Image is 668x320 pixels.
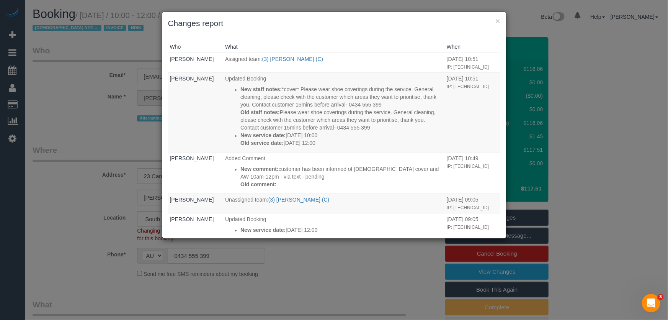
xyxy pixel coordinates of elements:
td: What [223,213,445,247]
button: × [495,17,500,25]
strong: Old staff notes: [240,109,280,115]
td: Who [168,72,224,152]
p: [DATE] 10:00 [240,131,443,139]
span: 3 [658,294,664,300]
td: Who [168,194,224,213]
small: IP: [TECHNICAL_ID] [447,64,489,70]
a: [PERSON_NAME] [170,216,214,222]
a: [PERSON_NAME] [170,56,214,62]
td: What [223,53,445,72]
a: (3) [PERSON_NAME] (C) [268,197,329,203]
iframe: Intercom live chat [642,294,660,312]
a: [PERSON_NAME] [170,75,214,82]
strong: New staff notes: [240,86,282,92]
a: [PERSON_NAME] [170,155,214,161]
td: What [223,72,445,152]
p: [DATE] 12:00 [240,226,443,234]
small: IP: [TECHNICAL_ID] [447,205,489,210]
th: When [445,41,500,53]
td: When [445,72,500,152]
td: Who [168,53,224,72]
strong: New service date: [240,132,286,138]
th: What [223,41,445,53]
sui-modal: Changes report [162,12,506,238]
p: *cover* Please wear shoe coverings during the service. General cleaning, please check with the cu... [240,85,443,108]
th: Who [168,41,224,53]
td: What [223,152,445,194]
a: [PERSON_NAME] [170,197,214,203]
a: (3) [PERSON_NAME] (C) [262,56,323,62]
span: Updated Booking [225,216,266,222]
span: Assigned team: [225,56,262,62]
small: IP: [TECHNICAL_ID] [447,164,489,169]
strong: New comment: [240,166,279,172]
td: Who [168,213,224,247]
small: IP: [TECHNICAL_ID] [447,84,489,89]
p: Please wear shoe coverings during the service. General cleaning, please check with the customer w... [240,108,443,131]
p: customer has been informed of [DEMOGRAPHIC_DATA] cover and AW 10am-12pm - via text - pending [240,165,443,181]
h3: Changes report [168,18,500,29]
td: When [445,213,500,247]
strong: New service date: [240,227,286,233]
td: When [445,152,500,194]
span: Updated Booking [225,75,266,82]
strong: Old service date: [240,140,284,146]
td: When [445,53,500,72]
small: IP: [TECHNICAL_ID] [447,225,489,230]
td: When [445,194,500,213]
p: [DATE] 12:00 [240,139,443,147]
span: Unassigned team: [225,197,268,203]
strong: Old comment: [240,181,276,187]
td: What [223,194,445,213]
span: Added Comment [225,155,265,161]
td: Who [168,152,224,194]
